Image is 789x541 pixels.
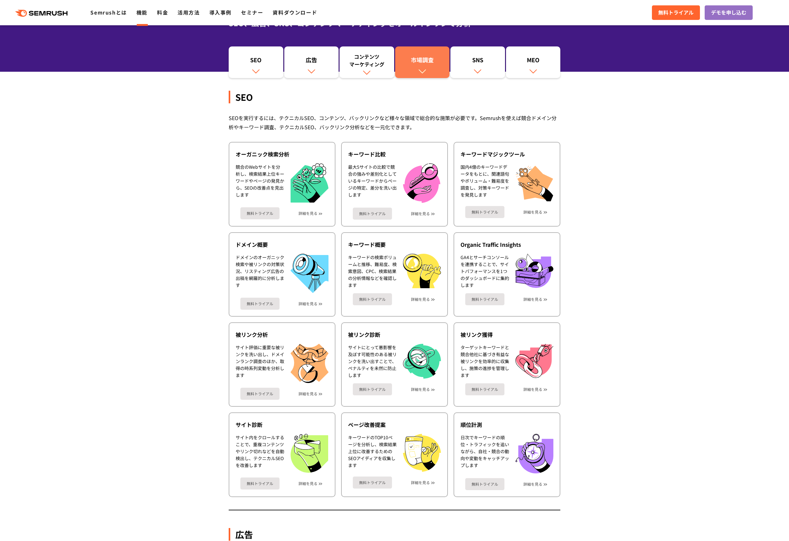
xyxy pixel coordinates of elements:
img: 被リンク分析 [291,344,328,383]
a: SEO [229,46,283,78]
a: 無料トライアル [465,478,504,490]
div: 被リンク獲得 [461,331,553,338]
img: キーワードマジックツール [515,163,553,201]
div: サイト内をクロールすることで、重複コンテンツやリンク切れなどを自動検出し、テクニカルSEOを改善します [236,434,284,473]
a: 詳細を見る [523,387,542,392]
div: ページ改善提案 [348,421,441,429]
span: 無料トライアル [658,9,694,17]
div: 市場調査 [398,56,447,67]
a: 無料トライアル [652,5,700,20]
a: 詳細を見る [523,482,542,486]
div: ドメイン概要 [236,241,328,248]
a: 無料トライアル [240,388,280,400]
img: ドメイン概要 [291,254,328,293]
div: MEO [509,56,557,67]
a: 詳細を見る [411,480,430,485]
div: キーワード概要 [348,241,441,248]
a: Semrushとは [90,9,127,16]
a: セミナー [241,9,263,16]
a: デモを申し込む [705,5,753,20]
div: SEO [232,56,280,67]
a: 無料トライアル [353,477,392,489]
div: 最大5サイトの比較で競合の強みや差別化としているキーワードからページの特定、差分を洗い出します [348,163,397,203]
img: 順位計測 [515,434,553,473]
div: サイトにとって悪影響を及ぼす可能性のある被リンクを洗い出すことで、ペナルティを未然に防止します [348,344,397,379]
div: SEOを実行するには、テクニカルSEO、コンテンツ、バックリンクなど様々な領域で総合的な施策が必要です。Semrushを使えば競合ドメイン分析やキーワード調査、テクニカルSEO、バックリンク分析... [229,113,560,132]
div: キーワード比較 [348,150,441,158]
div: サイト評価に重要な被リンクを洗い出し、ドメインランク調査のほか、取得の時系列変動を分析します [236,344,284,383]
img: オーガニック検索分析 [291,163,328,203]
div: 被リンク分析 [236,331,328,338]
img: キーワード比較 [403,163,440,203]
img: 被リンク診断 [403,344,441,379]
a: 詳細を見る [523,210,542,214]
div: SEO [229,91,560,103]
a: 無料トライアル [465,293,504,305]
a: 詳細を見る [298,211,317,216]
a: 詳細を見る [411,297,430,301]
a: 導入事例 [209,9,232,16]
a: 詳細を見る [298,481,317,486]
a: 無料トライアル [353,208,392,220]
img: Organic Traffic Insights [515,254,553,288]
a: MEO [506,46,561,78]
a: 資料ダウンロード [273,9,317,16]
div: キーワードのTOP10ページを分析し、検索結果上位に改善するためのSEOアイディアを収集します [348,434,397,472]
a: 無料トライアル [240,207,280,219]
a: 無料トライアル [465,383,504,395]
a: 料金 [157,9,168,16]
div: Organic Traffic Insights [461,241,553,248]
a: 活用方法 [178,9,200,16]
a: 無料トライアル [353,383,392,395]
a: SNS [450,46,505,78]
div: 日次でキーワードの順位・トラフィックを追いながら、自社・競合の動向や変動をキャッチアップします [461,434,509,473]
a: 詳細を見る [523,297,542,301]
img: キーワード概要 [403,254,441,288]
a: 詳細を見る [298,392,317,396]
div: 競合のWebサイトを分析し、検索結果上位キーワードやページの発見から、SEOの改善点を見出します [236,163,284,203]
div: キーワードマジックツール [461,150,553,158]
a: 無料トライアル [240,477,280,489]
img: ページ改善提案 [403,434,441,472]
a: 無料トライアル [240,298,280,310]
img: サイト診断 [291,434,328,473]
a: 詳細を見る [411,211,430,216]
a: 詳細を見る [411,387,430,392]
a: 無料トライアル [353,293,392,305]
div: キーワードの検索ボリュームと推移、難易度、検索意図、CPC、検索結果の分析情報などを確認します [348,254,397,289]
div: コンテンツ マーケティング [343,53,391,68]
div: ドメインのオーガニック検索や被リンクの対策状況、リスティング広告の出稿を網羅的に分析します [236,254,284,293]
div: SNS [454,56,502,67]
a: 市場調査 [395,46,450,78]
a: 広告 [284,46,339,78]
a: コンテンツマーケティング [340,46,394,78]
img: 被リンク獲得 [515,344,553,378]
div: ターゲットキーワードと競合他社に基づき有益な被リンクを効率的に収集し、施策の進捗を管理します [461,344,509,379]
a: 機能 [136,9,148,16]
div: 国内4億のキーワードデータをもとに、関連語句やボリューム・難易度を調査し、対策キーワードを発見します [461,163,509,201]
span: デモを申し込む [711,9,746,17]
a: 無料トライアル [465,206,504,218]
div: GA4とサーチコンソールを連携することで、サイトパフォーマンスを1つのダッシュボードに集約します [461,254,509,289]
div: サイト診断 [236,421,328,429]
div: 被リンク診断 [348,331,441,338]
div: 順位計測 [461,421,553,429]
div: オーガニック検索分析 [236,150,328,158]
div: 広告 [229,528,560,541]
a: 詳細を見る [298,301,317,306]
div: 広告 [287,56,336,67]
